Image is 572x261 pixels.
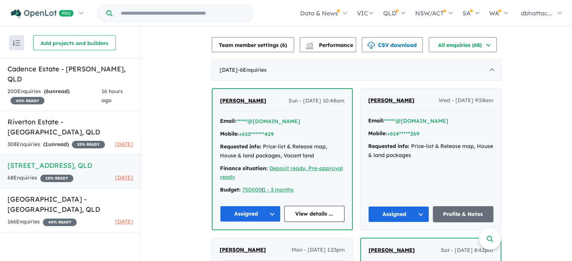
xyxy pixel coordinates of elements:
[114,5,252,21] input: Try estate name, suburb, builder or developer
[306,42,313,46] img: line-chart.svg
[115,141,133,148] span: [DATE]
[220,186,241,193] strong: Budget:
[368,143,410,149] strong: Requested info:
[368,97,414,104] span: [PERSON_NAME]
[433,206,494,222] a: Profile & Notes
[220,165,343,181] a: Deposit ready, Pre-approval ready
[238,66,267,73] span: - 6 Enquir ies
[8,173,73,183] div: 68 Enquir ies
[368,142,493,160] div: Price-list & Release map, House & land packages
[521,9,552,17] span: dbhattac...
[288,97,344,106] span: Sun - [DATE] 10:48am
[429,37,497,52] button: All enquiries (68)
[44,88,70,95] strong: ( unread)
[8,87,102,105] div: 200 Enquir ies
[438,96,493,105] span: Wed - [DATE] 9:58am
[8,64,133,84] h5: Cadence Estate - [PERSON_NAME] , QLD
[369,246,415,255] a: [PERSON_NAME]
[369,247,415,253] span: [PERSON_NAME]
[43,141,69,148] strong: ( unread)
[284,206,345,222] a: View details ...
[11,9,74,18] img: Openlot PRO Logo White
[220,97,266,104] span: [PERSON_NAME]
[8,194,133,214] h5: [GEOGRAPHIC_DATA] - [GEOGRAPHIC_DATA] , QLD
[102,88,123,104] span: 16 hours ago
[220,206,281,222] button: Assigned
[220,143,261,150] strong: Requested info:
[306,44,313,49] img: bar-chart.svg
[220,142,344,160] div: Price-list & Release map, House & land packages, Vacant land
[307,42,353,48] span: Performance
[13,40,20,46] img: sort.svg
[368,130,387,137] strong: Mobile:
[220,165,268,172] strong: Finance situation:
[242,186,262,193] a: 750000
[11,97,44,104] span: 40 % READY
[367,42,375,49] img: download icon
[220,246,266,253] span: [PERSON_NAME]
[220,246,266,255] a: [PERSON_NAME]
[212,37,294,52] button: Team member settings (6)
[40,175,73,182] span: 15 % READY
[220,130,239,137] strong: Mobile:
[33,35,116,50] button: Add projects and builders
[46,88,49,95] span: 6
[8,217,77,226] div: 166 Enquir ies
[115,174,133,181] span: [DATE]
[212,60,501,81] div: [DATE]
[115,218,133,225] span: [DATE]
[263,186,294,193] a: 1 - 3 months
[291,246,345,255] span: Mon - [DATE] 1:23pm
[441,246,493,255] span: Sat - [DATE] 8:42pm
[282,42,285,48] span: 6
[43,219,77,226] span: 40 % READY
[8,117,133,137] h5: Riverton Estate - [GEOGRAPHIC_DATA] , QLD
[8,140,105,149] div: 308 Enquir ies
[368,96,414,105] a: [PERSON_NAME]
[368,117,384,124] strong: Email:
[368,206,429,222] button: Assigned
[8,160,133,170] h5: [STREET_ADDRESS] , QLD
[362,37,423,52] button: CSV download
[220,186,344,195] div: |
[72,141,105,148] span: 35 % READY
[220,118,236,124] strong: Email:
[220,97,266,106] a: [PERSON_NAME]
[45,141,48,148] span: 1
[300,37,356,52] button: Performance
